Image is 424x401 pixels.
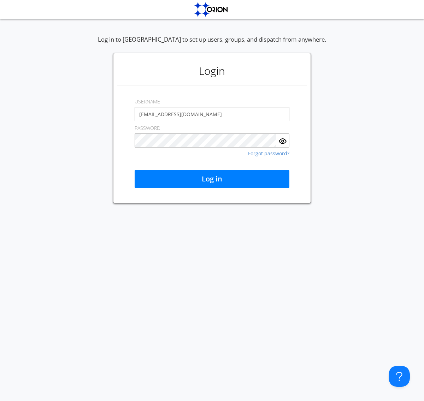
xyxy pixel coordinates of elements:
[248,151,289,156] a: Forgot password?
[135,125,160,132] label: PASSWORD
[98,35,326,53] div: Log in to [GEOGRAPHIC_DATA] to set up users, groups, and dispatch from anywhere.
[135,98,160,105] label: USERNAME
[135,170,289,188] button: Log in
[117,57,307,85] h1: Login
[389,366,410,387] iframe: Toggle Customer Support
[135,133,276,148] input: Password
[276,133,289,148] button: Show Password
[278,137,287,145] img: eye.svg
